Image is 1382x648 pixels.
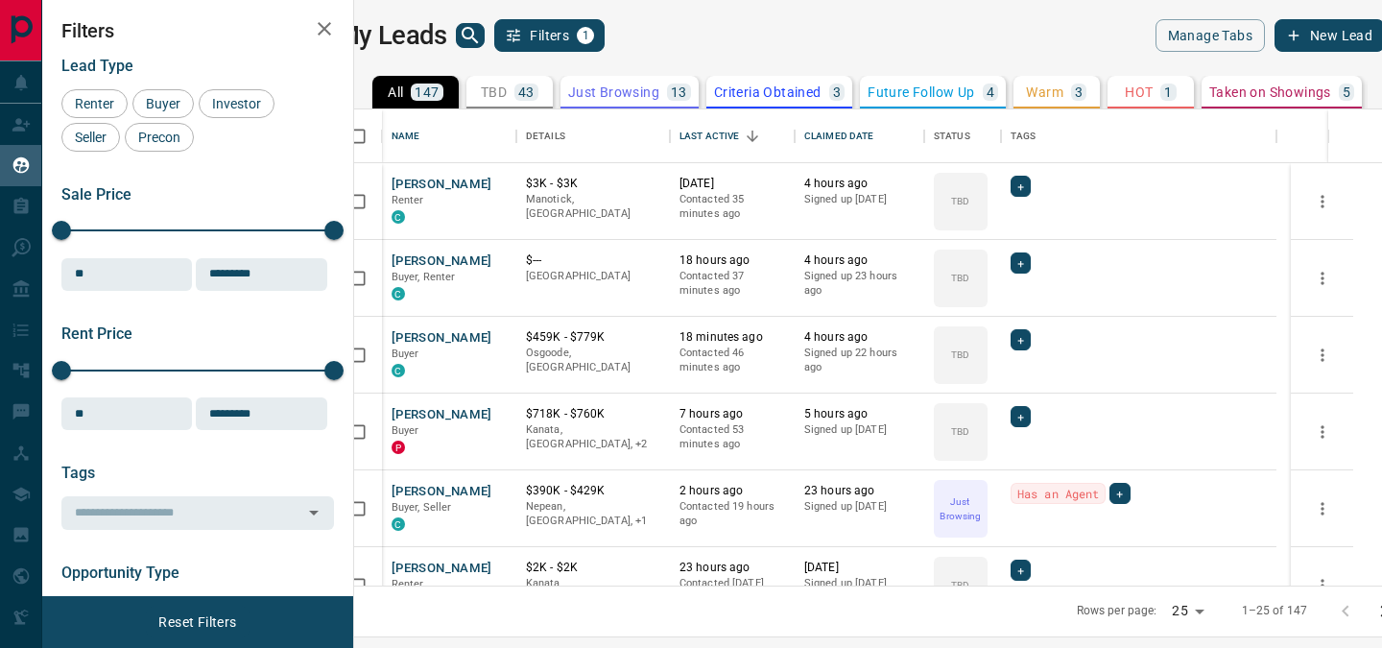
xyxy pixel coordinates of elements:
p: Ottawa [526,499,660,529]
span: + [1116,484,1123,503]
p: 147 [415,85,439,99]
span: 1 [579,29,592,42]
span: + [1017,330,1024,349]
p: Contacted 35 minutes ago [679,192,785,222]
div: Buyer [132,89,194,118]
p: 1–25 of 147 [1242,603,1307,619]
p: Warm [1026,85,1063,99]
p: 5 [1343,85,1350,99]
div: Status [934,109,970,163]
button: [PERSON_NAME] [392,176,492,194]
div: Details [526,109,565,163]
div: Tags [1011,109,1036,163]
p: Signed up [DATE] [804,422,915,438]
p: 4 [987,85,994,99]
p: TBD [951,578,969,592]
button: more [1308,418,1337,446]
span: Buyer [392,348,419,360]
div: Name [392,109,420,163]
div: Tags [1001,109,1276,163]
span: + [1017,177,1024,196]
div: + [1011,176,1031,197]
div: + [1011,406,1031,427]
p: Just Browsing [936,494,986,523]
span: Seller [68,130,113,145]
div: Last Active [670,109,795,163]
p: Contacted 46 minutes ago [679,346,785,375]
p: $3K - $3K [526,176,660,192]
div: Claimed Date [795,109,924,163]
span: Tags [61,464,95,482]
p: Signed up 22 hours ago [804,346,915,375]
button: more [1308,494,1337,523]
p: HOT [1125,85,1153,99]
p: $390K - $429K [526,483,660,499]
div: Renter [61,89,128,118]
p: [DATE] [804,560,915,576]
p: Taken on Showings [1209,85,1331,99]
span: Renter [68,96,121,111]
p: 5 hours ago [804,406,915,422]
span: Sale Price [61,185,131,204]
span: Lead Type [61,57,133,75]
p: Contacted [DATE] [679,576,785,591]
button: [PERSON_NAME] [392,252,492,271]
div: Precon [125,123,194,152]
h1: My Leads [337,20,447,51]
span: Buyer, Renter [392,271,456,283]
div: + [1011,329,1031,350]
button: [PERSON_NAME] [392,406,492,424]
div: Name [382,109,516,163]
p: 43 [518,85,535,99]
div: condos.ca [392,364,405,377]
p: $--- [526,252,660,269]
p: 2 hours ago [679,483,785,499]
p: TBD [951,348,969,362]
span: Renter [392,578,424,590]
div: Last Active [679,109,739,163]
div: condos.ca [392,517,405,531]
p: [DATE] [679,176,785,192]
span: Buyer [392,424,419,437]
span: Investor [205,96,268,111]
span: Renter [392,194,424,206]
span: + [1017,407,1024,426]
p: $459K - $779K [526,329,660,346]
div: Details [516,109,670,163]
p: Manotick, [GEOGRAPHIC_DATA] [526,192,660,222]
button: more [1308,571,1337,600]
span: + [1017,253,1024,273]
p: 4 hours ago [804,252,915,269]
div: Status [924,109,1001,163]
p: 13 [671,85,687,99]
p: TBD [951,424,969,439]
button: [PERSON_NAME] [392,560,492,578]
button: more [1308,264,1337,293]
p: 23 hours ago [804,483,915,499]
button: Sort [739,123,766,150]
p: 7 hours ago [679,406,785,422]
p: [GEOGRAPHIC_DATA] [526,269,660,284]
div: Seller [61,123,120,152]
div: + [1011,560,1031,581]
span: Precon [131,130,187,145]
button: Reset Filters [146,606,249,638]
button: more [1308,187,1337,216]
p: 18 minutes ago [679,329,785,346]
p: Signed up [DATE] [804,576,915,591]
div: property.ca [392,441,405,454]
p: 18 hours ago [679,252,785,269]
p: 1 [1164,85,1172,99]
p: Just Browsing [568,85,659,99]
button: search button [456,23,485,48]
div: condos.ca [392,210,405,224]
div: + [1011,252,1031,274]
span: Opportunity Type [61,564,179,582]
p: TBD [951,271,969,285]
button: Filters1 [494,19,605,52]
button: more [1308,341,1337,370]
p: 23 hours ago [679,560,785,576]
div: 25 [1164,597,1210,625]
p: 3 [833,85,841,99]
span: Buyer [139,96,187,111]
